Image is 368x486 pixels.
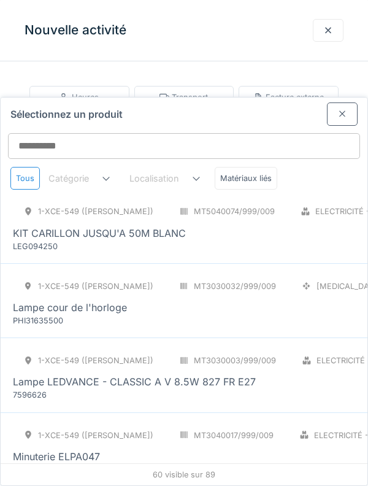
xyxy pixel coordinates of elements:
div: 60 visible sur 89 [1,463,367,485]
div: KIT CARILLON JUSQU'A 50M BLANC [13,226,186,241]
div: Sélectionnez un produit [1,98,367,125]
div: 1-XCE-549 ([PERSON_NAME]) [38,430,153,441]
div: Minuterie ELPA047 [13,449,100,464]
div: Tous [10,167,40,190]
div: Transport [159,91,208,103]
div: MT3040017/999/009 [194,430,274,441]
div: Facture externe [253,91,324,103]
div: MT3030003/999/009 [194,355,276,366]
div: Matériaux liés [215,167,277,190]
div: 1-XCE-549 ([PERSON_NAME]) [38,355,153,366]
div: Lampe cour de l'horloge [13,300,127,315]
div: MT5040074/999/009 [194,206,275,217]
div: Lampe LEDVANCE - CLASSIC A V 8.5W 827 FR E27 [13,374,256,389]
div: PHI31635500 [13,315,160,326]
div: Heures [59,91,99,103]
div: 1-XCE-549 ([PERSON_NAME]) [38,280,153,292]
div: LEG094250 [13,241,160,252]
h3: Nouvelle activité [25,23,126,38]
div: MT3030032/999/009 [194,280,276,292]
div: 7596626 [13,389,160,401]
div: Localisation [129,172,196,185]
div: 1-XCE-549 ([PERSON_NAME]) [38,206,153,217]
div: Catégorie [48,172,106,185]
